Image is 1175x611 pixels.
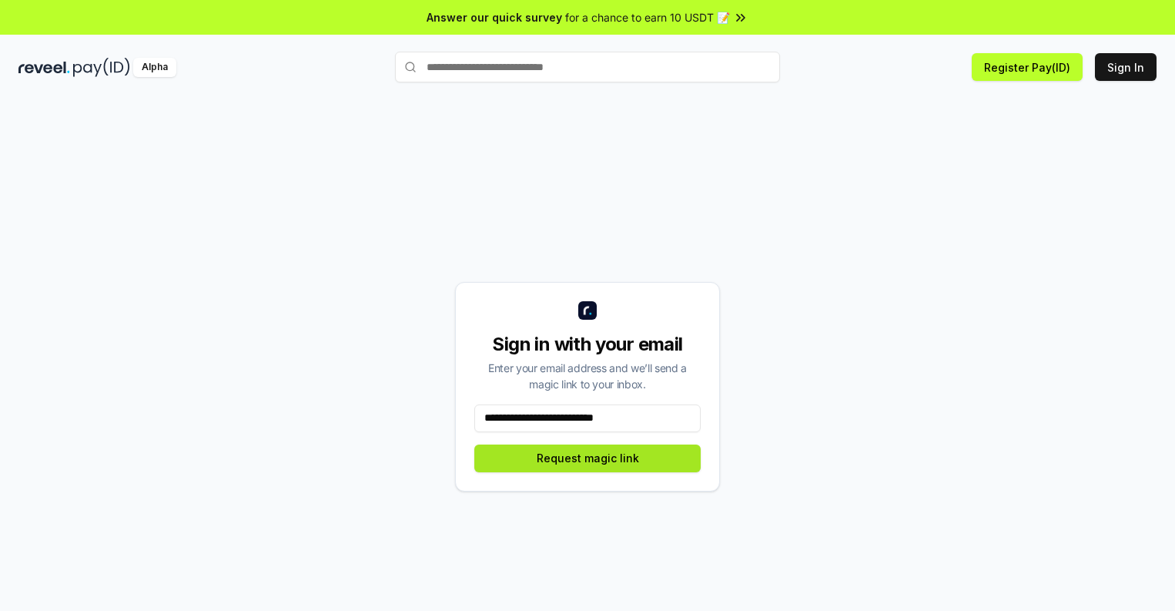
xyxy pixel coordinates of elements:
span: for a chance to earn 10 USDT 📝 [565,9,730,25]
span: Answer our quick survey [427,9,562,25]
img: reveel_dark [18,58,70,77]
div: Alpha [133,58,176,77]
button: Request magic link [474,445,701,472]
div: Enter your email address and we’ll send a magic link to your inbox. [474,360,701,392]
button: Sign In [1095,53,1157,81]
button: Register Pay(ID) [972,53,1083,81]
img: pay_id [73,58,130,77]
div: Sign in with your email [474,332,701,357]
img: logo_small [578,301,597,320]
